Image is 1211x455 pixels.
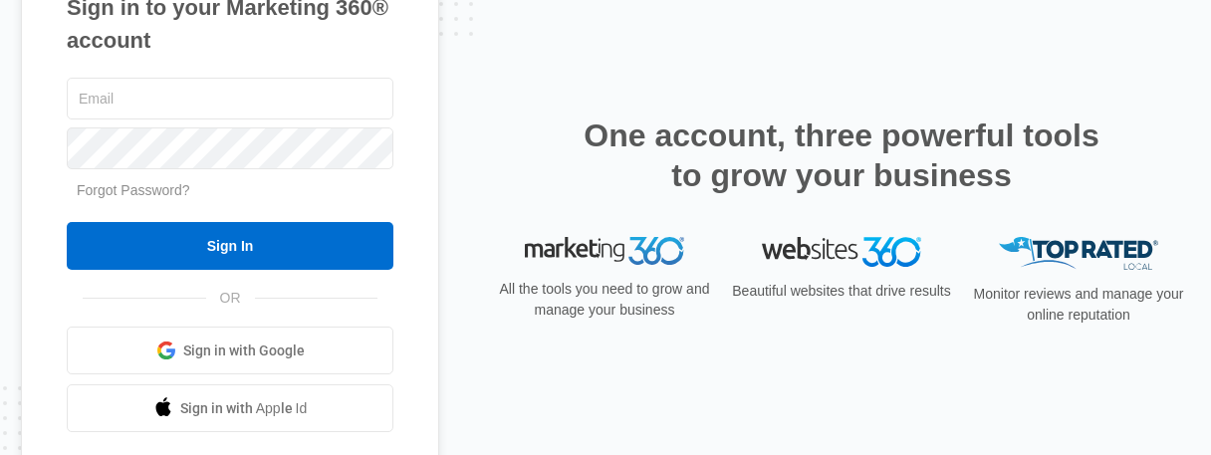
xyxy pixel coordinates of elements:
[578,115,1105,195] h2: One account, three powerful tools to grow your business
[183,341,305,361] span: Sign in with Google
[67,327,393,374] a: Sign in with Google
[77,182,190,198] a: Forgot Password?
[206,288,255,309] span: OR
[525,237,684,265] img: Marketing 360
[999,237,1158,270] img: Top Rated Local
[730,281,953,302] p: Beautiful websites that drive results
[180,398,308,419] span: Sign in with Apple Id
[67,78,393,119] input: Email
[493,279,716,321] p: All the tools you need to grow and manage your business
[67,384,393,432] a: Sign in with Apple Id
[967,284,1190,326] p: Monitor reviews and manage your online reputation
[762,237,921,266] img: Websites 360
[67,222,393,270] input: Sign In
